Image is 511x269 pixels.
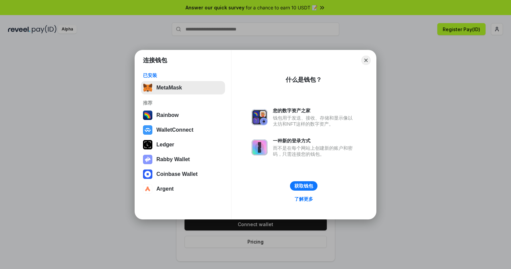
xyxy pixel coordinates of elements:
img: svg+xml,%3Csvg%20fill%3D%22none%22%20height%3D%2233%22%20viewBox%3D%220%200%2035%2033%22%20width%... [143,83,152,92]
button: Rainbow [141,109,225,122]
img: svg+xml,%3Csvg%20xmlns%3D%22http%3A%2F%2Fwww.w3.org%2F2000%2Fsvg%22%20fill%3D%22none%22%20viewBox... [143,155,152,164]
div: MetaMask [156,85,182,91]
div: Rainbow [156,112,179,118]
div: 一种新的登录方式 [273,138,356,144]
button: Coinbase Wallet [141,167,225,181]
img: svg+xml,%3Csvg%20xmlns%3D%22http%3A%2F%2Fwww.w3.org%2F2000%2Fsvg%22%20fill%3D%22none%22%20viewBox... [251,109,268,125]
button: Close [361,56,371,65]
div: 了解更多 [294,196,313,202]
a: 了解更多 [290,195,317,203]
img: svg+xml,%3Csvg%20width%3D%2228%22%20height%3D%2228%22%20viewBox%3D%220%200%2028%2028%22%20fill%3D... [143,184,152,194]
div: 已安装 [143,72,223,78]
button: Ledger [141,138,225,151]
img: svg+xml,%3Csvg%20xmlns%3D%22http%3A%2F%2Fwww.w3.org%2F2000%2Fsvg%22%20width%3D%2228%22%20height%3... [143,140,152,149]
div: Rabby Wallet [156,156,190,162]
button: Rabby Wallet [141,153,225,166]
button: WalletConnect [141,123,225,137]
button: 获取钱包 [290,181,317,191]
img: svg+xml,%3Csvg%20width%3D%2228%22%20height%3D%2228%22%20viewBox%3D%220%200%2028%2028%22%20fill%3D... [143,125,152,135]
div: 您的数字资产之家 [273,108,356,114]
div: 钱包用于发送、接收、存储和显示像以太坊和NFT这样的数字资产。 [273,115,356,127]
div: 推荐 [143,100,223,106]
button: MetaMask [141,81,225,94]
img: svg+xml,%3Csvg%20xmlns%3D%22http%3A%2F%2Fwww.w3.org%2F2000%2Fsvg%22%20fill%3D%22none%22%20viewBox... [251,139,268,155]
div: Argent [156,186,174,192]
div: 什么是钱包？ [286,76,322,84]
h1: 连接钱包 [143,56,167,64]
div: WalletConnect [156,127,194,133]
div: Coinbase Wallet [156,171,198,177]
img: svg+xml,%3Csvg%20width%3D%2228%22%20height%3D%2228%22%20viewBox%3D%220%200%2028%2028%22%20fill%3D... [143,170,152,179]
button: Argent [141,182,225,196]
div: 而不是在每个网站上创建新的账户和密码，只需连接您的钱包。 [273,145,356,157]
div: 获取钱包 [294,183,313,189]
div: Ledger [156,142,174,148]
img: svg+xml,%3Csvg%20width%3D%22120%22%20height%3D%22120%22%20viewBox%3D%220%200%20120%20120%22%20fil... [143,111,152,120]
